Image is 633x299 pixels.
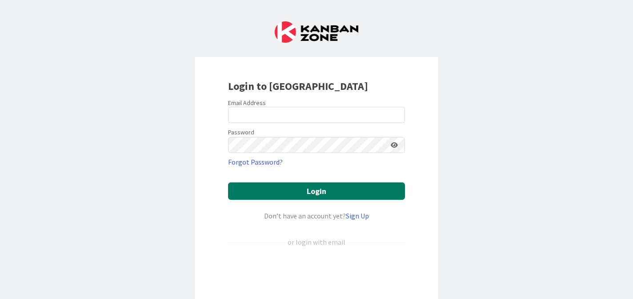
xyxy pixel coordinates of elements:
iframe: Sign in with Google Button [224,262,409,282]
img: Kanban Zone [275,21,358,43]
a: Sign Up [346,211,369,220]
b: Login to [GEOGRAPHIC_DATA] [228,79,368,93]
div: Don’t have an account yet? [228,210,405,221]
div: or login with email [285,237,348,247]
a: Forgot Password? [228,157,283,167]
label: Password [228,128,254,137]
label: Email Address [228,99,266,107]
button: Login [228,182,405,200]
